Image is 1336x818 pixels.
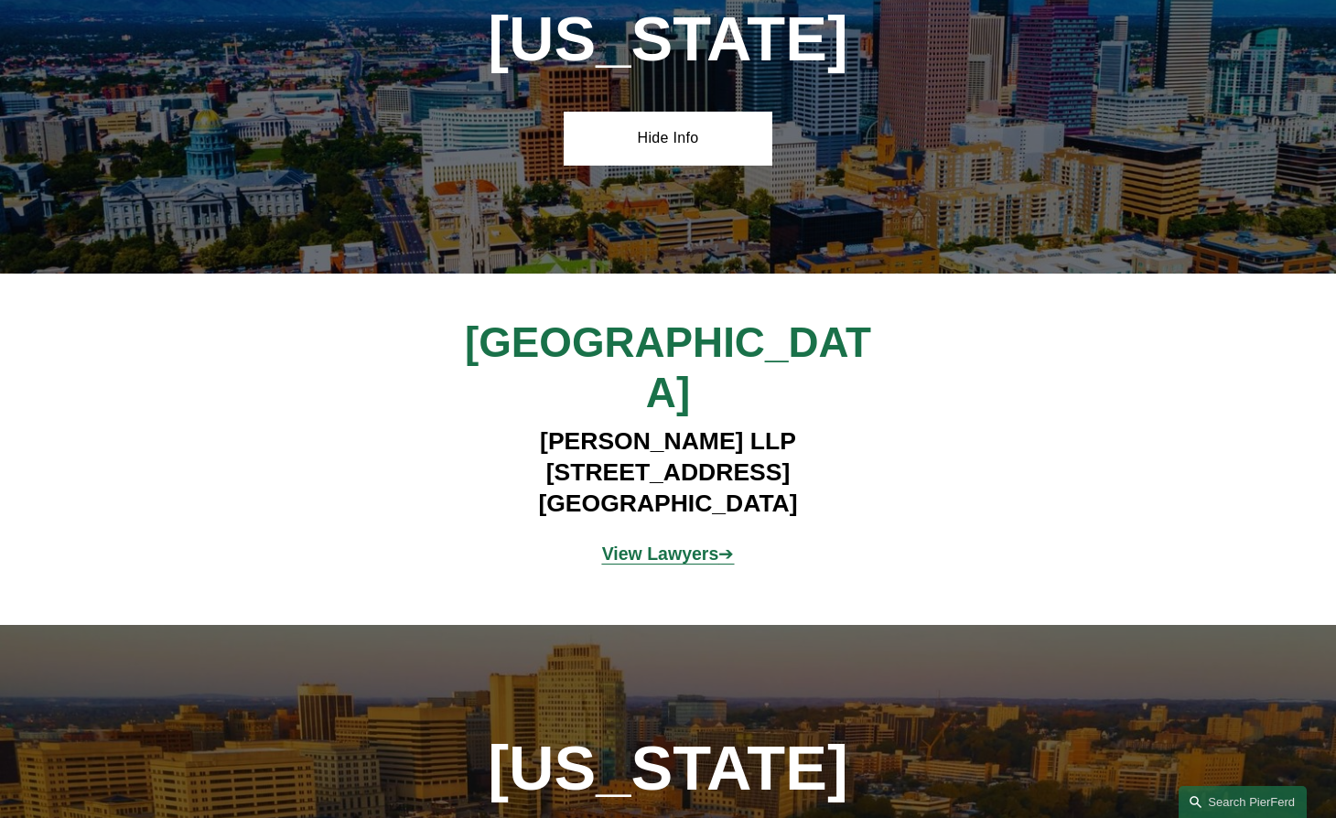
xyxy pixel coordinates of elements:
h1: [US_STATE] [406,4,930,75]
span: [GEOGRAPHIC_DATA] [465,319,871,416]
a: Search this site [1179,786,1307,818]
span: ➔ [602,544,735,564]
h4: [PERSON_NAME] LLP [STREET_ADDRESS] [GEOGRAPHIC_DATA] [406,426,930,519]
a: Hide Info [564,112,773,166]
a: View Lawyers➔ [602,544,735,564]
h1: [US_STATE] [406,733,930,804]
strong: View Lawyers [602,544,719,564]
